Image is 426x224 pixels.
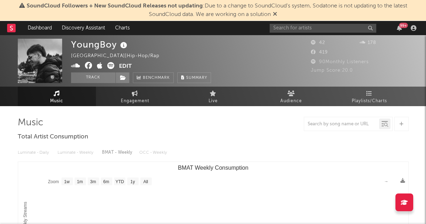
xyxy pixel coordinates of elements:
[121,97,149,105] span: Engagement
[71,72,115,83] button: Track
[27,3,203,9] span: SoundCloud Followers + New SoundCloud Releases not updating
[186,76,207,80] span: Summary
[77,179,83,184] text: 1m
[311,68,353,73] span: Jump Score: 20.0
[71,39,129,50] div: YoungBoy
[130,179,135,184] text: 1y
[399,23,408,28] div: 99 +
[27,3,407,17] span: : Due to a change to SoundCloud's system, Sodatone is not updating to the latest SoundCloud data....
[304,121,379,127] input: Search by song name or URL
[23,21,57,35] a: Dashboard
[115,179,124,184] text: YTD
[18,87,96,106] a: Music
[18,133,88,141] span: Total Artist Consumption
[90,179,96,184] text: 3m
[360,40,376,45] span: 178
[280,97,302,105] span: Audience
[352,97,387,105] span: Playlists/Charts
[311,60,369,64] span: 90 Monthly Listeners
[143,74,170,82] span: Benchmark
[311,40,325,45] span: 42
[209,97,218,105] span: Live
[178,165,248,171] text: BMAT Weekly Consumption
[50,97,63,105] span: Music
[64,179,70,184] text: 1w
[71,52,168,60] div: [GEOGRAPHIC_DATA] | Hip-Hop/Rap
[119,62,132,71] button: Edit
[48,179,59,184] text: Zoom
[330,87,409,106] a: Playlists/Charts
[270,24,376,33] input: Search for artists
[57,21,110,35] a: Discovery Assistant
[252,87,330,106] a: Audience
[177,72,211,83] button: Summary
[96,87,174,106] a: Engagement
[103,179,109,184] text: 6m
[110,21,135,35] a: Charts
[143,179,148,184] text: All
[384,179,388,184] text: →
[174,87,252,106] a: Live
[133,72,174,83] a: Benchmark
[397,25,402,31] button: 99+
[273,12,277,17] span: Dismiss
[311,50,328,55] span: 419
